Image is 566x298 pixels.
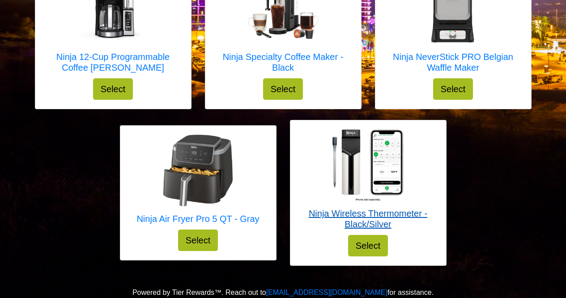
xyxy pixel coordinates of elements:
[178,230,218,251] button: Select
[384,51,522,73] h5: Ninja NeverStick PRO Belgian Waffle Maker
[214,51,352,73] h5: Ninja Specialty Coffee Maker - Black
[136,213,259,224] h5: Ninja Air Fryer Pro 5 QT - Gray
[266,289,387,296] a: [EMAIL_ADDRESS][DOMAIN_NAME]
[132,289,434,296] span: Powered by Tier Rewards™. Reach out to for assistance.
[136,135,259,230] a: Ninja Air Fryer Pro 5 QT - Gray Ninja Air Fryer Pro 5 QT - Gray
[162,135,234,206] img: Ninja Air Fryer Pro 5 QT - Gray
[433,78,473,100] button: Select
[348,235,388,256] button: Select
[44,51,182,73] h5: Ninja 12-Cup Programmable Coffee [PERSON_NAME]
[332,129,404,201] img: Ninja Wireless Thermometer - Black/Silver
[263,78,303,100] button: Select
[299,208,437,230] h5: Ninja Wireless Thermometer - Black/Silver
[93,78,133,100] button: Select
[299,129,437,235] a: Ninja Wireless Thermometer - Black/Silver Ninja Wireless Thermometer - Black/Silver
